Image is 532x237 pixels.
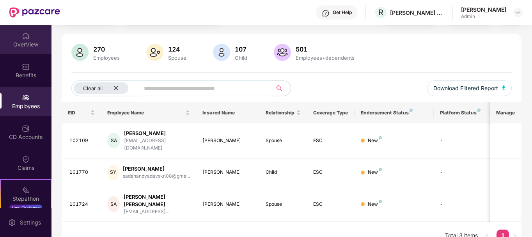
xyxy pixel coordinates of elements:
[167,55,188,61] div: Spouse
[9,205,42,211] div: New Challenge
[22,63,30,71] img: svg+xml;base64,PHN2ZyBpZD0iQmVuZWZpdHMiIHhtbG5zPSJodHRwOi8vd3d3LnczLm9yZy8yMDAwL3N2ZyIgd2lkdGg9Ij...
[390,9,445,16] div: [PERSON_NAME] ENGINEERS PVT. LTD.
[368,137,382,144] div: New
[433,84,498,93] span: Download Filtered Report
[271,85,287,91] span: search
[123,165,190,173] div: [PERSON_NAME]
[490,102,521,123] th: Manage
[233,55,249,61] div: Child
[22,32,30,40] img: svg+xml;base64,PHN2ZyBpZD0iSG9tZSIgeG1sbnM9Imh0dHA6Ly93d3cudzMub3JnLzIwMDAvc3ZnIiB3aWR0aD0iMjAiIG...
[434,123,489,159] td: -
[62,102,101,123] th: EID
[427,80,512,96] button: Download Filtered Report
[266,169,301,176] div: Child
[69,137,95,144] div: 102109
[378,8,383,17] span: R
[22,125,30,132] img: svg+xml;base64,PHN2ZyBpZD0iQ0RfQWNjb3VudHMiIGRhdGEtbmFtZT0iQ0QgQWNjb3VudHMiIHhtbG5zPSJodHRwOi8vd3...
[461,6,506,13] div: [PERSON_NAME]
[271,80,291,96] button: search
[146,44,163,61] img: svg+xml;base64,PHN2ZyB4bWxucz0iaHR0cDovL3d3dy53My5vcmcvMjAwMC9zdmciIHhtbG5zOnhsaW5rPSJodHRwOi8vd3...
[502,86,506,90] img: svg+xml;base64,PHN2ZyB4bWxucz0iaHR0cDovL3d3dy53My5vcmcvMjAwMC9zdmciIHhtbG5zOnhsaW5rPSJodHRwOi8vd3...
[22,186,30,194] img: svg+xml;base64,PHN2ZyB4bWxucz0iaHR0cDovL3d3dy53My5vcmcvMjAwMC9zdmciIHdpZHRoPSIyMSIgaGVpZ2h0PSIyMC...
[8,219,16,226] img: svg+xml;base64,PHN2ZyBpZD0iU2V0dGluZy0yMHgyMCIgeG1sbnM9Imh0dHA6Ly93d3cudzMub3JnLzIwMDAvc3ZnIiB3aW...
[196,102,260,123] th: Insured Name
[213,44,230,61] img: svg+xml;base64,PHN2ZyB4bWxucz0iaHR0cDovL3d3dy53My5vcmcvMjAwMC9zdmciIHhtbG5zOnhsaW5rPSJodHRwOi8vd3...
[71,44,89,61] img: svg+xml;base64,PHN2ZyB4bWxucz0iaHR0cDovL3d3dy53My5vcmcvMjAwMC9zdmciIHhtbG5zOnhsaW5rPSJodHRwOi8vd3...
[107,110,184,116] span: Employee Name
[440,110,483,116] div: Platform Status
[515,9,521,16] img: svg+xml;base64,PHN2ZyBpZD0iRHJvcGRvd24tMzJ4MzIiIHhtbG5zPSJodHRwOi8vd3d3LnczLm9yZy8yMDAwL3N2ZyIgd2...
[361,110,427,116] div: Endorsement Status
[259,102,307,123] th: Relationship
[307,102,355,123] th: Coverage Type
[92,55,121,61] div: Employees
[266,137,301,144] div: Spouse
[92,45,121,53] div: 270
[69,169,95,176] div: 101770
[22,94,30,102] img: svg+xml;base64,PHN2ZyBpZD0iRW1wbG95ZWVzIiB4bWxucz0iaHR0cDovL3d3dy53My5vcmcvMjAwMC9zdmciIHdpZHRoPS...
[322,9,330,17] img: svg+xml;base64,PHN2ZyBpZD0iSGVscC0zMngzMiIgeG1sbnM9Imh0dHA6Ly93d3cudzMub3JnLzIwMDAvc3ZnIiB3aWR0aD...
[1,195,51,203] div: Stepathon
[233,45,249,53] div: 107
[368,201,382,208] div: New
[167,45,188,53] div: 124
[124,137,190,152] div: [EMAIL_ADDRESS][DOMAIN_NAME]
[107,133,120,148] div: SA
[313,169,348,176] div: ESC
[294,45,356,53] div: 501
[368,169,382,176] div: New
[410,109,413,112] img: svg+xml;base64,PHN2ZyB4bWxucz0iaHR0cDovL3d3dy53My5vcmcvMjAwMC9zdmciIHdpZHRoPSI4IiBoZWlnaHQ9IjgiIH...
[9,7,60,18] img: New Pazcare Logo
[434,159,489,187] td: -
[18,219,43,226] div: Settings
[477,109,481,112] img: svg+xml;base64,PHN2ZyB4bWxucz0iaHR0cDovL3d3dy53My5vcmcvMjAwMC9zdmciIHdpZHRoPSI4IiBoZWlnaHQ9IjgiIH...
[101,102,196,123] th: Employee Name
[202,169,254,176] div: [PERSON_NAME]
[123,173,190,180] div: sadanandyadavskn08@gma...
[266,110,295,116] span: Relationship
[124,208,190,216] div: [EMAIL_ADDRESS]...
[379,136,382,139] img: svg+xml;base64,PHN2ZyB4bWxucz0iaHR0cDovL3d3dy53My5vcmcvMjAwMC9zdmciIHdpZHRoPSI4IiBoZWlnaHQ9IjgiIH...
[274,44,291,61] img: svg+xml;base64,PHN2ZyB4bWxucz0iaHR0cDovL3d3dy53My5vcmcvMjAwMC9zdmciIHhtbG5zOnhsaW5rPSJodHRwOi8vd3...
[202,137,254,144] div: [PERSON_NAME]
[379,200,382,203] img: svg+xml;base64,PHN2ZyB4bWxucz0iaHR0cDovL3d3dy53My5vcmcvMjAwMC9zdmciIHdpZHRoPSI4IiBoZWlnaHQ9IjgiIH...
[461,13,506,20] div: Admin
[107,196,119,212] div: SA
[379,168,382,171] img: svg+xml;base64,PHN2ZyB4bWxucz0iaHR0cDovL3d3dy53My5vcmcvMjAwMC9zdmciIHdpZHRoPSI4IiBoZWlnaHQ9IjgiIH...
[434,187,489,222] td: -
[68,110,89,116] span: EID
[266,201,301,208] div: Spouse
[294,55,356,61] div: Employees+dependents
[313,201,348,208] div: ESC
[69,201,95,208] div: 101724
[83,85,103,91] span: Clear all
[71,80,142,96] button: Clear allclose
[22,155,30,163] img: svg+xml;base64,PHN2ZyBpZD0iQ2xhaW0iIHhtbG5zPSJodHRwOi8vd3d3LnczLm9yZy8yMDAwL3N2ZyIgd2lkdGg9IjIwIi...
[124,193,190,208] div: [PERSON_NAME] [PERSON_NAME]
[124,130,190,137] div: [PERSON_NAME]
[333,9,352,16] div: Get Help
[107,165,119,180] div: SY
[313,137,348,144] div: ESC
[113,86,119,91] span: close
[202,201,254,208] div: [PERSON_NAME]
